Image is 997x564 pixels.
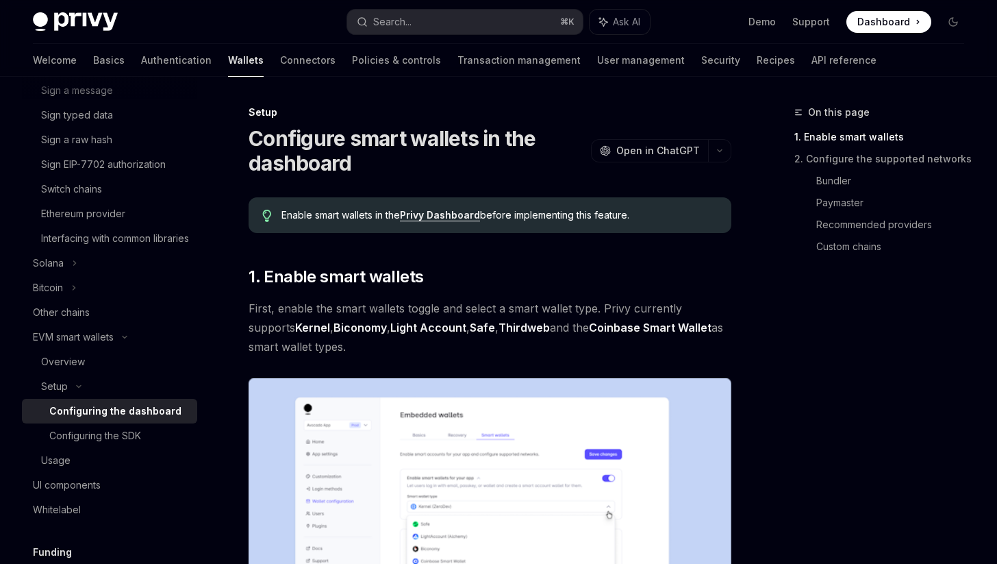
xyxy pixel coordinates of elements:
div: Overview [41,354,85,370]
a: Interfacing with common libraries [22,226,197,251]
div: Other chains [33,304,90,321]
div: Setup [41,378,68,395]
span: First, enable the smart wallets toggle and select a smart wallet type. Privy currently supports ,... [249,299,731,356]
button: Open in ChatGPT [591,139,708,162]
a: Authentication [141,44,212,77]
a: 2. Configure the supported networks [794,148,975,170]
div: Sign a raw hash [41,132,112,148]
div: UI components [33,477,101,493]
button: Search...⌘K [347,10,583,34]
a: Switch chains [22,177,197,201]
div: Sign typed data [41,107,113,123]
a: Safe [470,321,495,335]
span: ⌘ K [560,16,575,27]
a: Paymaster [816,192,975,214]
a: Configuring the dashboard [22,399,197,424]
img: dark logo [33,12,118,32]
svg: Tip [262,210,272,222]
a: Coinbase Smart Wallet [589,321,711,335]
a: Ethereum provider [22,201,197,226]
a: Demo [748,15,776,29]
button: Ask AI [590,10,650,34]
a: Security [701,44,740,77]
span: Ask AI [613,15,640,29]
a: Sign EIP-7702 authorization [22,152,197,177]
div: Usage [41,452,71,469]
a: Other chains [22,300,197,325]
a: Policies & controls [352,44,441,77]
div: Whitelabel [33,502,81,518]
a: Support [792,15,830,29]
a: Recommended providers [816,214,975,236]
a: User management [597,44,685,77]
a: Light Account [390,321,466,335]
a: Welcome [33,44,77,77]
span: On this page [808,104,870,121]
span: 1. Enable smart wallets [249,266,423,288]
a: Overview [22,350,197,374]
div: Configuring the dashboard [49,403,181,419]
a: Biconomy [333,321,387,335]
div: Bitcoin [33,280,63,296]
span: Dashboard [857,15,910,29]
a: Bundler [816,170,975,192]
div: Switch chains [41,181,102,197]
a: UI components [22,473,197,498]
a: Sign a raw hash [22,127,197,152]
a: Whitelabel [22,498,197,522]
div: Solana [33,255,64,271]
a: Kernel [295,321,330,335]
a: Thirdweb [498,321,550,335]
a: Sign typed data [22,103,197,127]
h1: Configure smart wallets in the dashboard [249,126,585,175]
a: Privy Dashboard [400,209,480,221]
div: EVM smart wallets [33,329,114,345]
div: Ethereum provider [41,206,125,222]
a: Connectors [280,44,336,77]
div: Setup [249,106,731,119]
a: Wallets [228,44,264,77]
span: Enable smart wallets in the before implementing this feature. [281,208,718,222]
div: Search... [373,14,412,30]
a: Dashboard [846,11,931,33]
div: Interfacing with common libraries [41,230,189,247]
div: Sign EIP-7702 authorization [41,156,166,173]
a: Basics [93,44,125,77]
a: Transaction management [457,44,581,77]
a: Usage [22,448,197,473]
span: Open in ChatGPT [616,144,700,158]
a: Custom chains [816,236,975,258]
div: Configuring the SDK [49,428,141,444]
h5: Funding [33,544,72,561]
a: 1. Enable smart wallets [794,126,975,148]
a: Recipes [757,44,795,77]
button: Toggle dark mode [942,11,964,33]
a: Configuring the SDK [22,424,197,448]
a: API reference [811,44,876,77]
